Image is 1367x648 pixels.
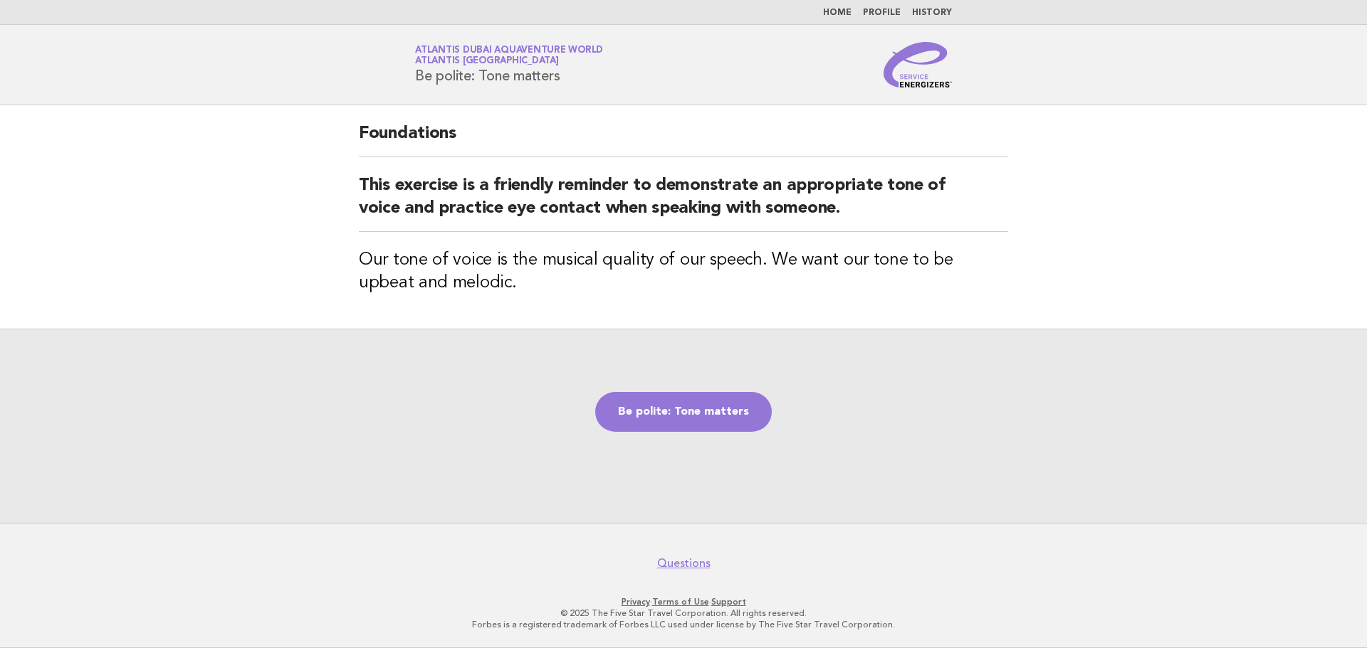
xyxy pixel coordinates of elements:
[415,46,603,83] h1: Be polite: Tone matters
[657,556,711,570] a: Questions
[359,174,1008,232] h2: This exercise is a friendly reminder to demonstrate an appropriate tone of voice and practice eye...
[248,619,1119,630] p: Forbes is a registered trademark of Forbes LLC used under license by The Five Star Travel Corpora...
[415,46,603,65] a: Atlantis Dubai Aquaventure WorldAtlantis [GEOGRAPHIC_DATA]
[359,249,1008,294] h3: Our tone of voice is the musical quality of our speech. We want our tone to be upbeat and melodic.
[622,597,650,607] a: Privacy
[884,42,952,87] img: Service Energizers
[595,392,772,432] a: Be polite: Tone matters
[248,596,1119,607] p: · ·
[912,9,952,17] a: History
[415,57,559,66] span: Atlantis [GEOGRAPHIC_DATA]
[359,122,1008,157] h2: Foundations
[652,597,709,607] a: Terms of Use
[863,9,901,17] a: Profile
[823,9,852,17] a: Home
[711,597,746,607] a: Support
[248,607,1119,619] p: © 2025 The Five Star Travel Corporation. All rights reserved.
